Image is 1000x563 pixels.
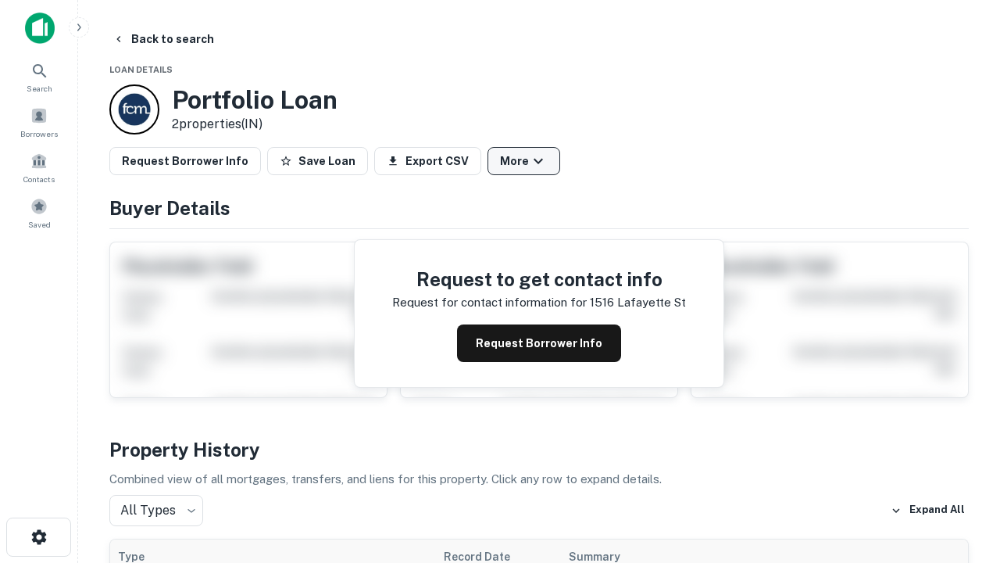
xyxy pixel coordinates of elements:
button: Save Loan [267,147,368,175]
div: All Types [109,495,203,526]
span: Contacts [23,173,55,185]
button: Export CSV [374,147,481,175]
button: Expand All [887,499,969,522]
a: Borrowers [5,101,73,143]
button: Request Borrower Info [457,325,621,362]
span: Search [27,82,52,95]
button: Request Borrower Info [109,147,261,175]
h4: Property History [109,436,969,464]
span: Loan Details [109,65,173,74]
span: Saved [28,218,51,231]
a: Search [5,56,73,98]
h4: Request to get contact info [392,265,686,293]
p: Request for contact information for [392,293,587,312]
button: More [487,147,560,175]
a: Saved [5,192,73,234]
p: 2 properties (IN) [172,115,337,134]
p: 1516 lafayette st [590,293,686,312]
img: capitalize-icon.png [25,13,55,44]
iframe: Chat Widget [922,438,1000,513]
p: Combined view of all mortgages, transfers, and liens for this property. Click any row to expand d... [109,470,969,489]
a: Contacts [5,146,73,188]
span: Borrowers [20,127,58,140]
h3: Portfolio Loan [172,85,337,115]
h4: Buyer Details [109,194,969,222]
button: Back to search [106,25,220,53]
